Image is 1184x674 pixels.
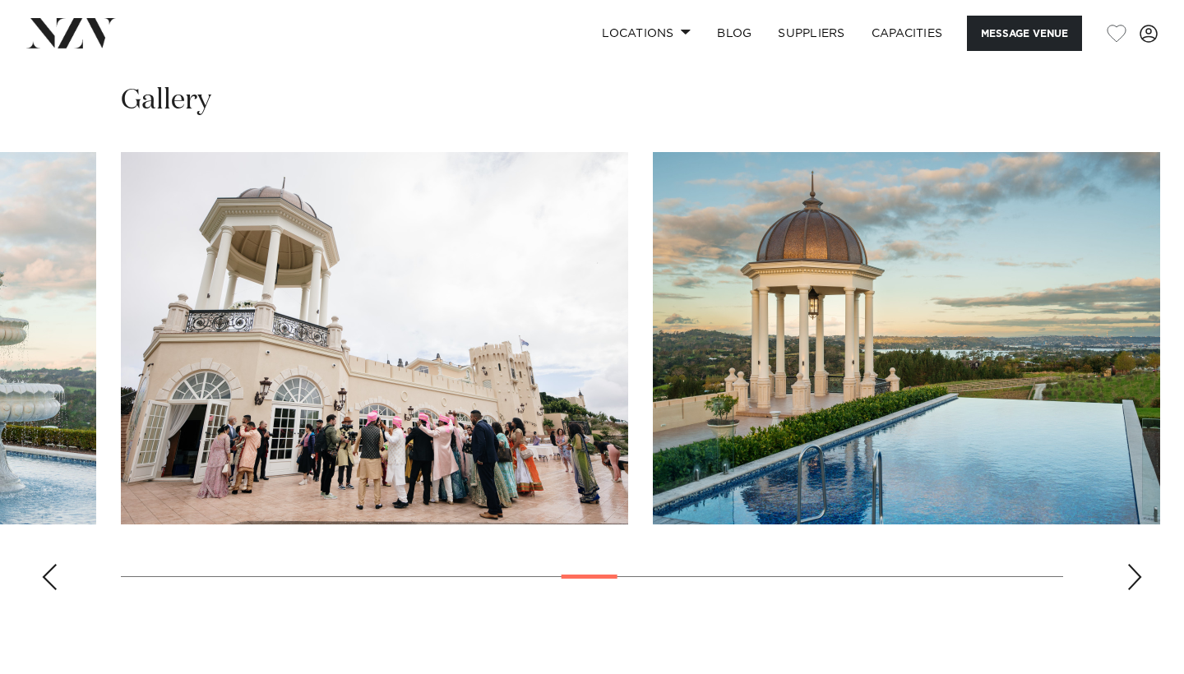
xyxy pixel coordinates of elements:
[653,152,1160,524] swiper-slide: 16 / 30
[121,152,628,524] swiper-slide: 15 / 30
[589,16,704,51] a: Locations
[765,16,858,51] a: SUPPLIERS
[121,82,211,119] h2: Gallery
[26,18,116,48] img: nzv-logo.png
[704,16,765,51] a: BLOG
[967,16,1082,51] button: Message Venue
[858,16,956,51] a: Capacities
